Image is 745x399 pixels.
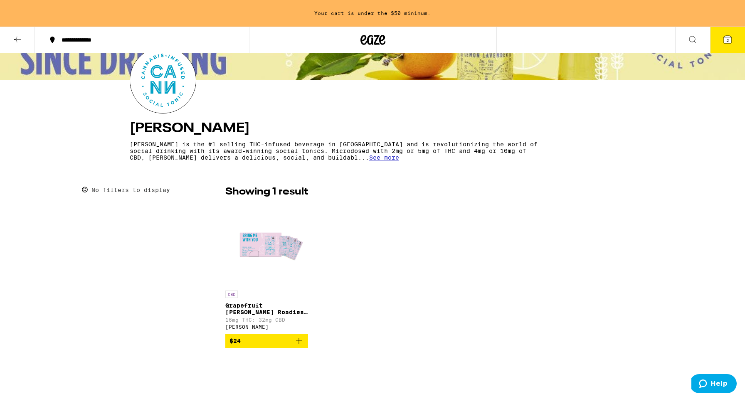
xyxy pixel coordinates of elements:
[691,374,737,395] iframe: Opens a widget where you can find more information
[726,38,729,43] span: 2
[225,324,308,330] div: [PERSON_NAME]
[225,185,308,199] p: Showing 1 result
[710,27,745,53] button: 2
[225,334,308,348] button: Add to bag
[225,317,308,323] p: 16mg THC: 32mg CBD
[229,337,241,344] span: $24
[91,187,170,193] p: No filters to display
[225,203,308,334] a: Open page for Grapefruit Rosemary Roadies 8-Pack from Cann
[369,154,399,161] span: See more
[130,122,615,135] h4: [PERSON_NAME]
[225,203,308,286] img: Cann - Grapefruit Rosemary Roadies 8-Pack
[130,141,542,161] p: [PERSON_NAME] is the #1 selling THC-infused beverage in [GEOGRAPHIC_DATA] and is revolutionizing ...
[225,291,238,298] p: CBD
[225,302,308,315] p: Grapefruit [PERSON_NAME] Roadies 8-Pack
[130,47,196,113] img: Cann logo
